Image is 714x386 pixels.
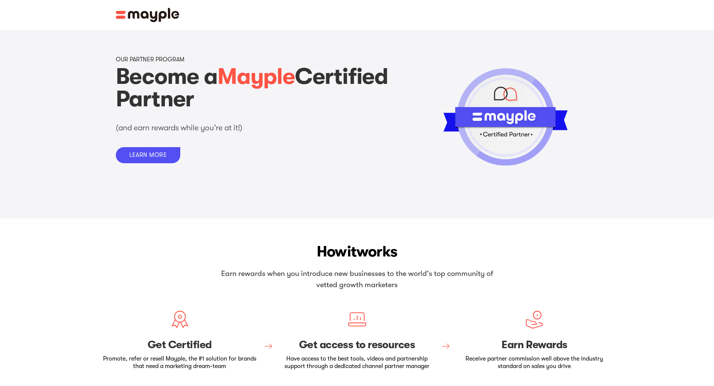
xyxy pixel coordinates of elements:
[455,355,613,370] p: Receive partner commission well above the industry standard on sales you drive
[129,152,167,159] div: LEARN MORE
[525,310,544,329] img: Grow your business
[116,66,395,110] h1: Become a Certified Partner
[116,56,184,63] p: OUR PARTNER PROGRAM
[347,243,356,260] span: it
[170,310,189,329] img: Create your marketing brief.
[217,268,498,291] p: Earn rewards when you introduce new businesses to the world's top community of vetted growth mark...
[347,310,366,329] img: Find a match
[101,355,259,370] p: Promote, refer or resell Mayple, the #1 solution for brands that need a marketing dream-team
[116,8,180,22] img: Mayple logo
[116,122,311,133] p: (and earn rewards while you’re at it!)
[116,147,181,163] a: LEARN MORE
[278,339,436,352] h3: Get access to resources
[455,339,613,352] h3: Earn Rewards
[101,241,614,262] h2: How works
[101,339,259,352] h3: Get Certified
[217,64,295,89] span: Mayple
[278,355,436,370] p: Have access to the best tools, videos and partnership support through a dedicated channel partner...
